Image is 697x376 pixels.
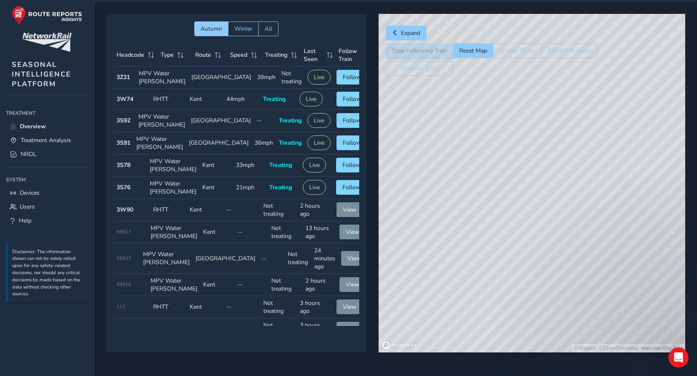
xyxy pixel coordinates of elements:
[150,199,187,221] td: RHTT
[20,122,46,130] span: Overview
[188,110,254,132] td: [GEOGRAPHIC_DATA]
[279,139,302,147] span: Treating
[339,277,366,292] button: View
[161,51,174,59] span: Type
[307,70,331,85] button: Live
[337,135,368,150] button: Follow
[285,244,311,274] td: Not treating
[6,186,88,200] a: Devices
[200,274,234,296] td: Kent
[346,228,359,236] span: View
[258,244,285,274] td: --
[117,255,131,262] span: 98927
[147,177,199,199] td: MPV Water [PERSON_NAME]
[6,119,88,133] a: Overview
[150,318,187,341] td: RHTT
[195,51,211,59] span: Route
[193,244,258,274] td: [GEOGRAPHIC_DATA]
[302,274,337,296] td: 2 hours ago
[140,244,193,274] td: MPV Water [PERSON_NAME]
[12,249,84,298] p: Disclaimer: The information shown can not be solely relied upon for any safety-related decisions,...
[386,61,453,76] button: Weather (off)
[252,132,276,154] td: 36mph
[668,347,689,368] iframe: Intercom live chat
[260,199,297,221] td: Not treating
[336,158,367,172] button: Follow
[187,296,223,318] td: Kent
[6,147,88,161] a: NROL
[233,177,267,199] td: 21mph
[304,47,324,63] span: Last Seen
[133,132,186,154] td: MPV Water [PERSON_NAME]
[343,95,361,103] span: Follow
[22,33,72,52] img: customer logo
[223,199,260,221] td: --
[150,89,187,110] td: RHTT
[337,70,368,85] button: Follow
[541,43,598,58] button: See all UK trains
[343,139,361,147] span: Follow
[20,203,35,211] span: Users
[201,25,222,33] span: Autumn
[21,136,71,144] span: Treatment Analysis
[186,132,252,154] td: [GEOGRAPHIC_DATA]
[339,225,366,239] button: View
[265,25,272,33] span: All
[343,73,361,81] span: Follow
[401,29,420,37] span: Expand
[337,299,363,314] button: View
[254,66,278,89] td: 39mph
[337,92,368,106] button: Follow
[136,66,188,89] td: MPV Water [PERSON_NAME]
[230,51,247,59] span: Speed
[6,214,88,228] a: Help
[21,150,37,158] span: NROL
[6,173,88,186] div: System
[135,110,188,132] td: MPV Water [PERSON_NAME]
[493,43,541,58] button: Cluster Trains
[117,95,133,103] strong: 3W74
[299,92,323,106] button: Live
[199,177,233,199] td: Kent
[187,318,223,341] td: Kent
[343,325,356,333] span: View
[341,251,367,266] button: View
[12,60,71,89] span: SEASONAL INTELLIGENCE PLATFORM
[188,66,254,89] td: [GEOGRAPHIC_DATA]
[302,221,337,244] td: 13 hours ago
[223,89,260,110] td: 44mph
[269,161,292,169] span: Treating
[297,318,334,341] td: 3 hours ago
[117,117,130,124] strong: 3S92
[268,221,302,244] td: Not treating
[342,183,361,191] span: Follow
[147,154,199,177] td: MPV Water [PERSON_NAME]
[12,6,82,25] img: rr logo
[6,107,88,119] div: Treatment
[343,303,356,311] span: View
[199,154,233,177] td: Kent
[336,180,367,195] button: Follow
[117,281,131,288] span: 98916
[187,89,223,110] td: Kent
[117,139,130,147] strong: 3S91
[228,21,258,36] button: Winter
[148,221,200,244] td: MPV Water [PERSON_NAME]
[223,296,260,318] td: --
[200,221,234,244] td: Kent
[278,66,305,89] td: Not treating
[117,229,131,235] span: 98917
[20,189,40,197] span: Devices
[187,199,223,221] td: Kent
[117,183,130,191] strong: 3S76
[6,200,88,214] a: Users
[337,202,363,217] button: View
[233,154,267,177] td: 33mph
[260,296,297,318] td: Not treating
[346,281,359,289] span: View
[311,244,338,274] td: 24 minutes ago
[279,117,302,124] span: Treating
[269,183,292,191] span: Treating
[263,95,286,103] span: Treating
[194,21,228,36] button: Autumn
